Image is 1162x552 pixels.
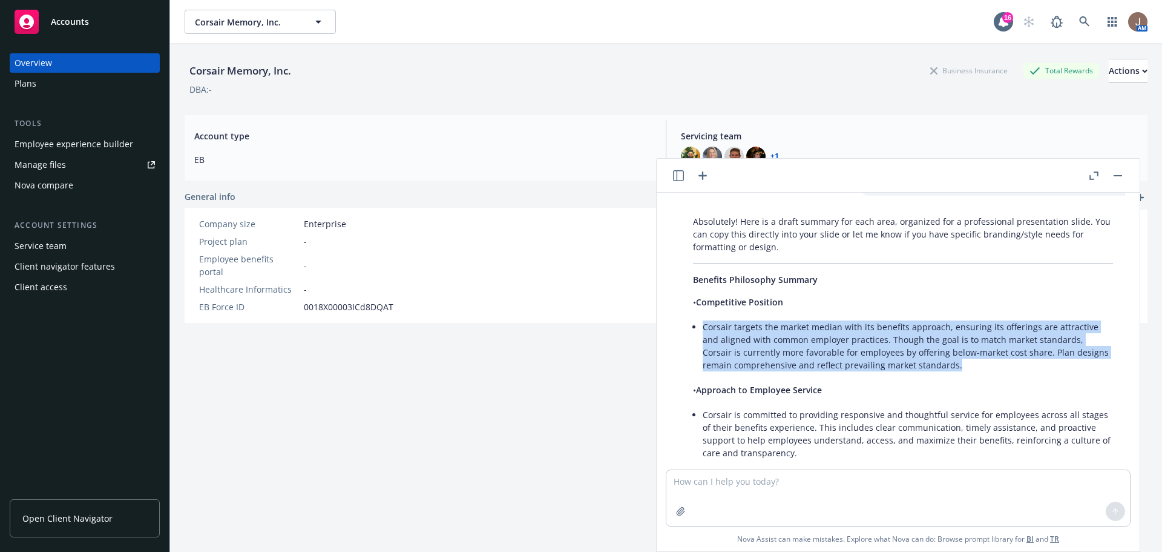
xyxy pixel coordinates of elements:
a: BI [1026,534,1034,544]
div: Project plan [199,235,299,248]
a: Overview [10,53,160,73]
img: photo [746,147,766,166]
span: Nova Assist can make mistakes. Explore what Nova can do: Browse prompt library for and [737,527,1059,551]
li: Corsair targets the market median with its benefits approach, ensuring its offerings are attracti... [703,318,1113,374]
a: Start snowing [1017,10,1041,34]
span: 0018X00003ICd8DQAT [304,301,393,313]
span: Approach to Employee Service [696,384,822,396]
span: Open Client Navigator [22,512,113,525]
div: Actions [1109,59,1147,82]
div: Tools [10,118,160,130]
div: EB Force ID [199,301,299,313]
div: Nova compare [15,176,73,195]
a: Nova compare [10,176,160,195]
span: Accounts [51,17,89,27]
img: photo [703,147,722,166]
span: Account type [194,130,651,142]
span: General info [185,190,235,203]
div: Employee benefits portal [199,253,299,278]
p: • [693,384,1113,396]
a: Service team [10,236,160,256]
button: Corsair Memory, Inc. [185,10,336,34]
span: - [304,259,307,272]
div: Service team [15,236,67,256]
div: Healthcare Informatics [199,283,299,296]
div: Corsair Memory, Inc. [185,63,296,79]
span: Corsair Memory, Inc. [195,16,300,28]
div: Total Rewards [1023,63,1099,78]
p: • [693,296,1113,308]
div: DBA: - [189,83,212,96]
div: Employee experience builder [15,135,133,154]
div: Business Insurance [924,63,1014,78]
span: EB [194,153,651,166]
div: Company size [199,218,299,230]
div: Client navigator features [15,257,115,276]
span: Enterprise [304,218,346,230]
a: Plans [10,74,160,93]
a: Client access [10,278,160,297]
a: +1 [770,153,779,160]
img: photo [1128,12,1147,32]
a: TR [1050,534,1059,544]
p: Absolutely! Here is a draft summary for each area, organized for a professional presentation slid... [693,215,1113,253]
a: Switch app [1100,10,1124,34]
span: Benefits Philosophy Summary [693,274,818,285]
span: - [304,235,307,248]
span: Servicing team [681,130,1138,142]
div: Client access [15,278,67,297]
a: Employee experience builder [10,135,160,154]
div: 16 [1002,12,1013,23]
div: Overview [15,53,52,73]
button: Actions [1109,59,1147,83]
a: Manage files [10,155,160,175]
a: Accounts [10,5,160,39]
li: Corsair is committed to providing responsive and thoughtful service for employees across all stag... [703,406,1113,462]
div: Account settings [10,219,160,231]
div: Manage files [15,155,66,175]
span: Competitive Position [696,296,783,308]
a: add [1133,190,1147,205]
div: Plans [15,74,36,93]
a: Client navigator features [10,257,160,276]
a: Report a Bug [1045,10,1069,34]
span: - [304,283,307,296]
img: photo [681,147,700,166]
a: Search [1072,10,1097,34]
img: photo [724,147,744,166]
